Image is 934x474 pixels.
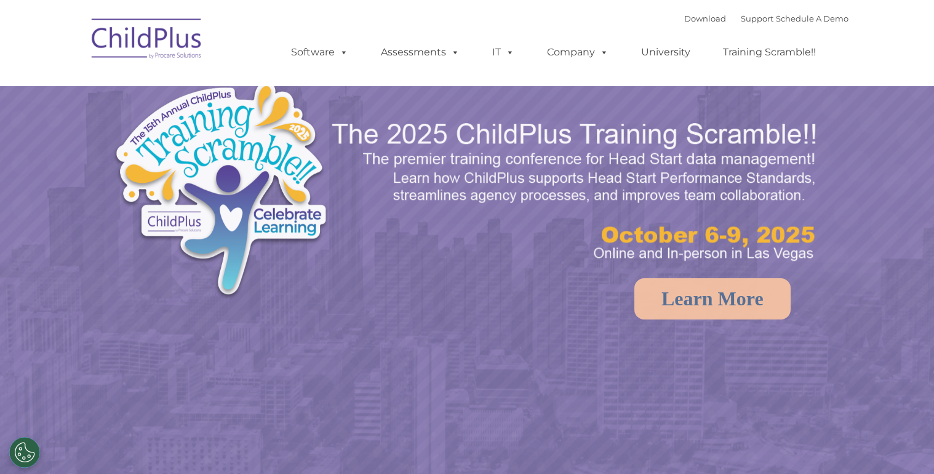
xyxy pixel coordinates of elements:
[634,278,791,319] a: Learn More
[86,10,209,71] img: ChildPlus by Procare Solutions
[776,14,848,23] a: Schedule A Demo
[279,40,361,65] a: Software
[741,14,773,23] a: Support
[369,40,472,65] a: Assessments
[480,40,527,65] a: IT
[629,40,703,65] a: University
[9,437,40,468] button: Cookies Settings
[684,14,848,23] font: |
[684,14,726,23] a: Download
[711,40,828,65] a: Training Scramble!!
[535,40,621,65] a: Company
